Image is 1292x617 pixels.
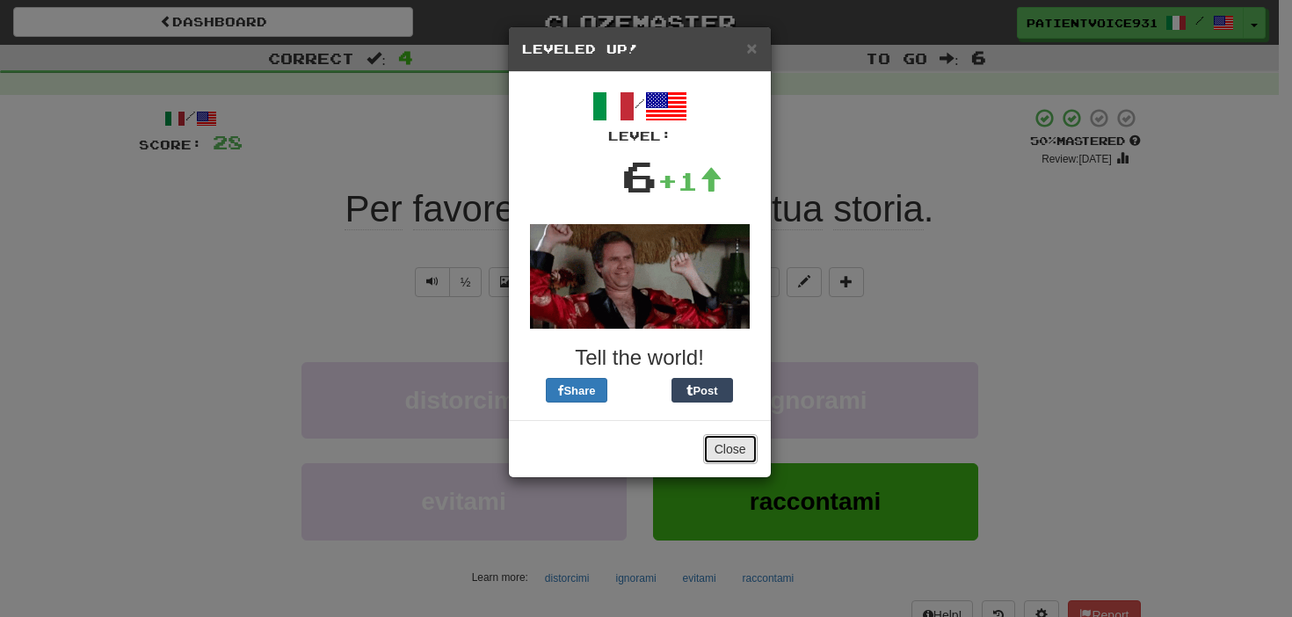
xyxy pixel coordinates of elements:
button: Close [703,434,758,464]
h3: Tell the world! [522,346,758,369]
button: Post [671,378,733,403]
img: will-ferrel-d6c07f94194e19e98823ed86c433f8fc69ac91e84bfcb09b53c9a5692911eaa6.gif [530,224,750,329]
span: × [746,38,757,58]
button: Share [546,378,607,403]
div: 6 [621,145,657,207]
div: +1 [657,163,722,199]
div: / [522,85,758,145]
iframe: X Post Button [607,378,671,403]
div: Level: [522,127,758,145]
button: Close [746,39,757,57]
h5: Leveled Up! [522,40,758,58]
